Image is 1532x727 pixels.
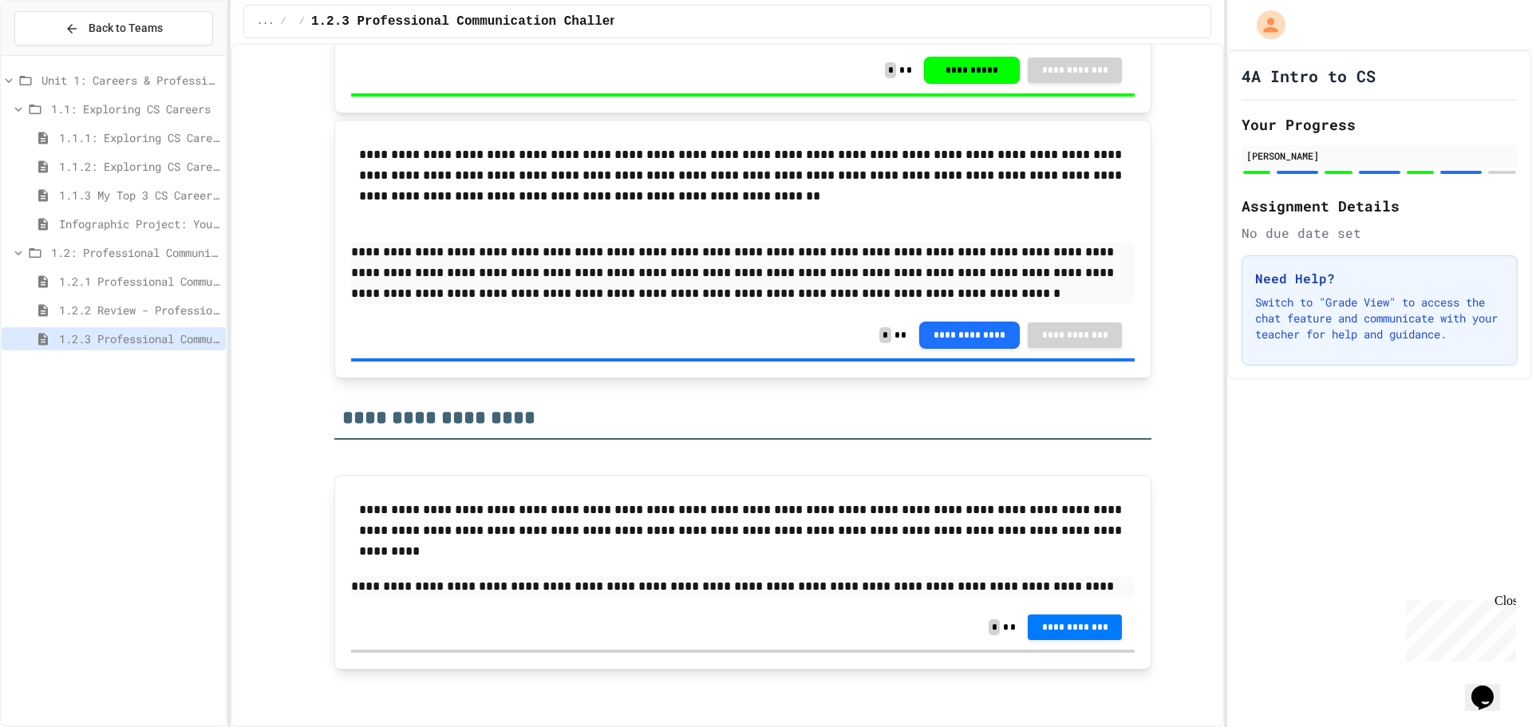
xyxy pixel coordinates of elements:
span: 1.2.2 Review - Professional Communication [59,302,219,318]
span: / [299,15,305,28]
span: 1.2.1 Professional Communication [59,273,219,290]
button: Back to Teams [14,11,213,45]
span: 1.2: Professional Communication [51,244,219,261]
p: Switch to "Grade View" to access the chat feature and communicate with your teacher for help and ... [1255,294,1504,342]
div: Chat with us now!Close [6,6,110,101]
span: ... [257,15,274,28]
span: 1.1.1: Exploring CS Careers [59,129,219,146]
span: Back to Teams [89,20,163,37]
span: 1.2.3 Professional Communication Challenge [59,330,219,347]
h2: Your Progress [1242,113,1518,136]
span: 1.2.3 Professional Communication Challenge [311,12,633,31]
span: 1.1.2: Exploring CS Careers - Review [59,158,219,175]
div: [PERSON_NAME] [1246,148,1513,163]
h1: 4A Intro to CS [1242,65,1376,87]
span: Unit 1: Careers & Professionalism [41,72,219,89]
iframe: chat widget [1465,663,1516,711]
iframe: chat widget [1400,594,1516,662]
h3: Need Help? [1255,269,1504,288]
span: 1.1.3 My Top 3 CS Careers! [59,187,219,203]
h2: Assignment Details [1242,195,1518,217]
div: No due date set [1242,223,1518,243]
span: / [281,15,286,28]
div: My Account [1240,6,1289,43]
span: Infographic Project: Your favorite CS [59,215,219,232]
span: 1.1: Exploring CS Careers [51,101,219,117]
